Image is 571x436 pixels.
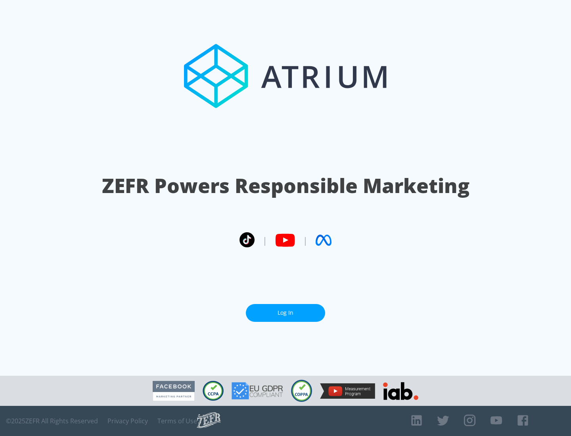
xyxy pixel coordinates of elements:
img: IAB [383,382,418,400]
a: Terms of Use [157,417,197,425]
img: GDPR Compliant [232,382,283,400]
span: © 2025 ZEFR All Rights Reserved [6,417,98,425]
img: COPPA Compliant [291,380,312,402]
img: CCPA Compliant [203,381,224,401]
span: | [263,234,267,246]
a: Privacy Policy [107,417,148,425]
span: | [303,234,308,246]
img: Facebook Marketing Partner [153,381,195,401]
a: Log In [246,304,325,322]
img: YouTube Measurement Program [320,383,375,399]
h1: ZEFR Powers Responsible Marketing [102,172,469,199]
